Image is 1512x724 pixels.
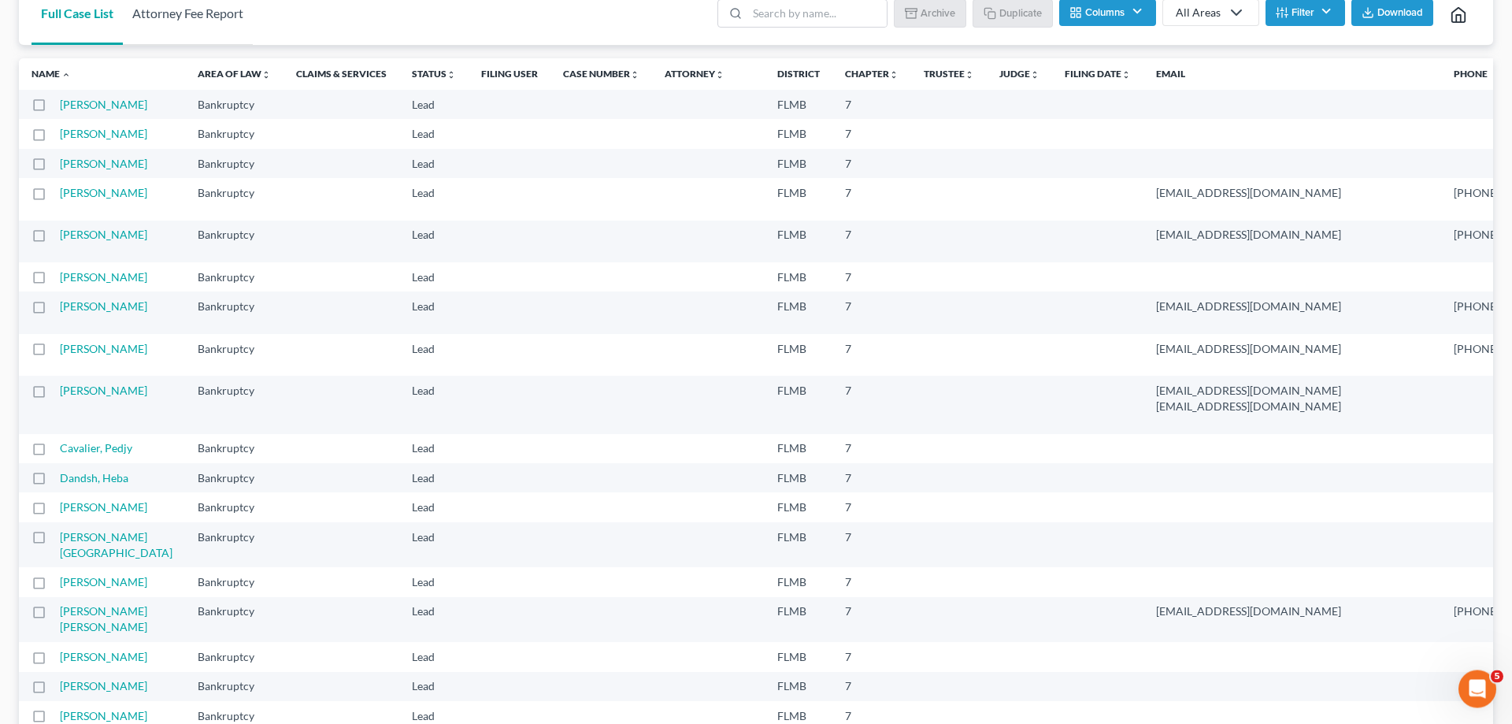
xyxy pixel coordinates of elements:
div: All Areas [1176,6,1221,21]
td: Bankruptcy [185,179,283,221]
td: Bankruptcy [185,435,283,464]
td: 7 [832,673,911,702]
td: Bankruptcy [185,598,283,643]
a: [PERSON_NAME] [60,680,147,693]
iframe: Intercom live chat [1458,670,1496,708]
td: FLMB [765,91,832,120]
td: Bankruptcy [185,493,283,522]
td: FLMB [765,493,832,522]
td: Bankruptcy [185,464,283,493]
td: Lead [399,673,469,702]
a: Dandsh, Heba [60,472,128,485]
td: Bankruptcy [185,120,283,149]
td: 7 [832,221,911,263]
pre: [EMAIL_ADDRESS][DOMAIN_NAME] [1156,342,1429,358]
input: Search by name... [747,1,887,28]
td: 7 [832,568,911,597]
td: 7 [832,464,911,493]
td: Lead [399,377,469,434]
td: Lead [399,493,469,522]
a: Statusunfold_more [412,69,456,80]
td: Lead [399,150,469,179]
th: District [765,59,832,91]
td: 7 [832,120,911,149]
td: Lead [399,120,469,149]
td: FLMB [765,377,832,434]
td: Bankruptcy [185,150,283,179]
span: Download [1377,7,1423,20]
td: FLMB [765,263,832,292]
td: 7 [832,377,911,434]
i: unfold_more [447,71,456,80]
td: 7 [832,150,911,179]
i: unfold_more [1030,71,1039,80]
td: Bankruptcy [185,221,283,263]
i: unfold_more [965,71,974,80]
a: Filing Dateunfold_more [1065,69,1131,80]
td: Lead [399,523,469,568]
td: Lead [399,91,469,120]
td: Lead [399,464,469,493]
td: Bankruptcy [185,335,283,377]
td: FLMB [765,150,832,179]
th: Email [1143,59,1441,91]
td: FLMB [765,568,832,597]
td: Bankruptcy [185,263,283,292]
a: [PERSON_NAME] [60,228,147,242]
td: 7 [832,292,911,334]
td: Lead [399,263,469,292]
td: FLMB [765,643,832,672]
i: unfold_more [630,71,639,80]
td: FLMB [765,598,832,643]
td: FLMB [765,335,832,377]
td: 7 [832,179,911,221]
td: Bankruptcy [185,523,283,568]
a: Cavalier, Pedjy [60,442,132,455]
td: Lead [399,292,469,334]
td: Bankruptcy [185,568,283,597]
td: 7 [832,598,911,643]
td: Lead [399,598,469,643]
td: FLMB [765,292,832,334]
a: [PERSON_NAME] [PERSON_NAME] [60,605,147,634]
td: 7 [832,523,911,568]
i: unfold_more [261,71,271,80]
i: unfold_more [889,71,899,80]
td: FLMB [765,120,832,149]
a: [PERSON_NAME] [60,501,147,514]
td: Lead [399,179,469,221]
a: [PERSON_NAME] [60,187,147,200]
td: Bankruptcy [185,292,283,334]
i: unfold_more [1121,71,1131,80]
td: FLMB [765,673,832,702]
td: FLMB [765,221,832,263]
td: FLMB [765,464,832,493]
i: expand_less [61,71,71,80]
pre: [EMAIL_ADDRESS][DOMAIN_NAME] [1156,604,1429,620]
a: [PERSON_NAME] [60,576,147,589]
a: [PERSON_NAME] [60,98,147,112]
a: Chapterunfold_more [845,69,899,80]
td: Bankruptcy [185,377,283,434]
a: [PERSON_NAME] [60,343,147,356]
pre: [EMAIL_ADDRESS][DOMAIN_NAME] [1156,299,1429,315]
th: Filing User [469,59,550,91]
td: Lead [399,643,469,672]
a: [PERSON_NAME] [60,158,147,171]
td: FLMB [765,179,832,221]
td: Lead [399,435,469,464]
td: 7 [832,493,911,522]
a: [PERSON_NAME] [60,651,147,664]
td: FLMB [765,435,832,464]
td: 7 [832,263,911,292]
a: Attorneyunfold_more [665,69,724,80]
a: Name expand_less [31,69,71,80]
td: Lead [399,568,469,597]
td: FLMB [765,523,832,568]
span: 5 [1491,670,1503,683]
a: [PERSON_NAME] [60,271,147,284]
a: [PERSON_NAME] [60,384,147,398]
a: [PERSON_NAME] [60,710,147,723]
a: [PERSON_NAME][GEOGRAPHIC_DATA] [60,531,172,560]
a: [PERSON_NAME] [60,300,147,314]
